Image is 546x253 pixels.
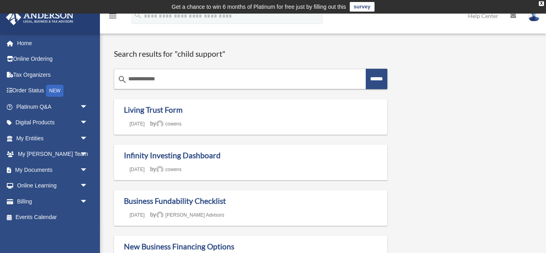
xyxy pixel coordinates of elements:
a: Online Ordering [6,51,100,67]
a: Billingarrow_drop_down [6,193,100,209]
a: Home [6,35,96,51]
a: Business Fundability Checklist [124,196,226,205]
a: [DATE] [124,167,150,172]
a: My [PERSON_NAME] Teamarrow_drop_down [6,146,100,162]
span: arrow_drop_down [80,130,96,147]
span: arrow_drop_down [80,115,96,131]
div: close [539,1,544,6]
div: NEW [46,85,64,97]
a: cowens [156,121,182,127]
a: My Entitiesarrow_drop_down [6,130,100,146]
a: Infinity Investing Dashboard [124,151,221,160]
a: Online Learningarrow_drop_down [6,178,100,194]
span: by [150,166,181,172]
a: My Documentsarrow_drop_down [6,162,100,178]
a: [DATE] [124,121,150,127]
div: Get a chance to win 6 months of Platinum for free just by filling out this [171,2,346,12]
a: [DATE] [124,212,150,218]
a: survey [350,2,375,12]
a: menu [108,14,118,21]
a: New Business Financing Options [124,242,234,251]
a: Living Trust Form [124,105,183,114]
span: arrow_drop_down [80,99,96,115]
i: search [118,75,127,84]
a: Events Calendar [6,209,100,225]
a: Order StatusNEW [6,83,100,99]
span: arrow_drop_down [80,146,96,163]
a: Platinum Q&Aarrow_drop_down [6,99,100,115]
img: Anderson Advisors Platinum Portal [4,10,76,25]
a: Tax Organizers [6,67,100,83]
a: [PERSON_NAME] Advisors [156,212,224,218]
a: Digital Productsarrow_drop_down [6,115,100,131]
span: arrow_drop_down [80,193,96,210]
span: arrow_drop_down [80,178,96,194]
span: arrow_drop_down [80,162,96,178]
i: menu [108,11,118,21]
span: by [150,120,181,127]
a: cowens [156,167,182,172]
i: search [134,11,142,20]
span: by [150,211,224,218]
img: User Pic [528,10,540,22]
h1: Search results for "child support" [114,49,387,59]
